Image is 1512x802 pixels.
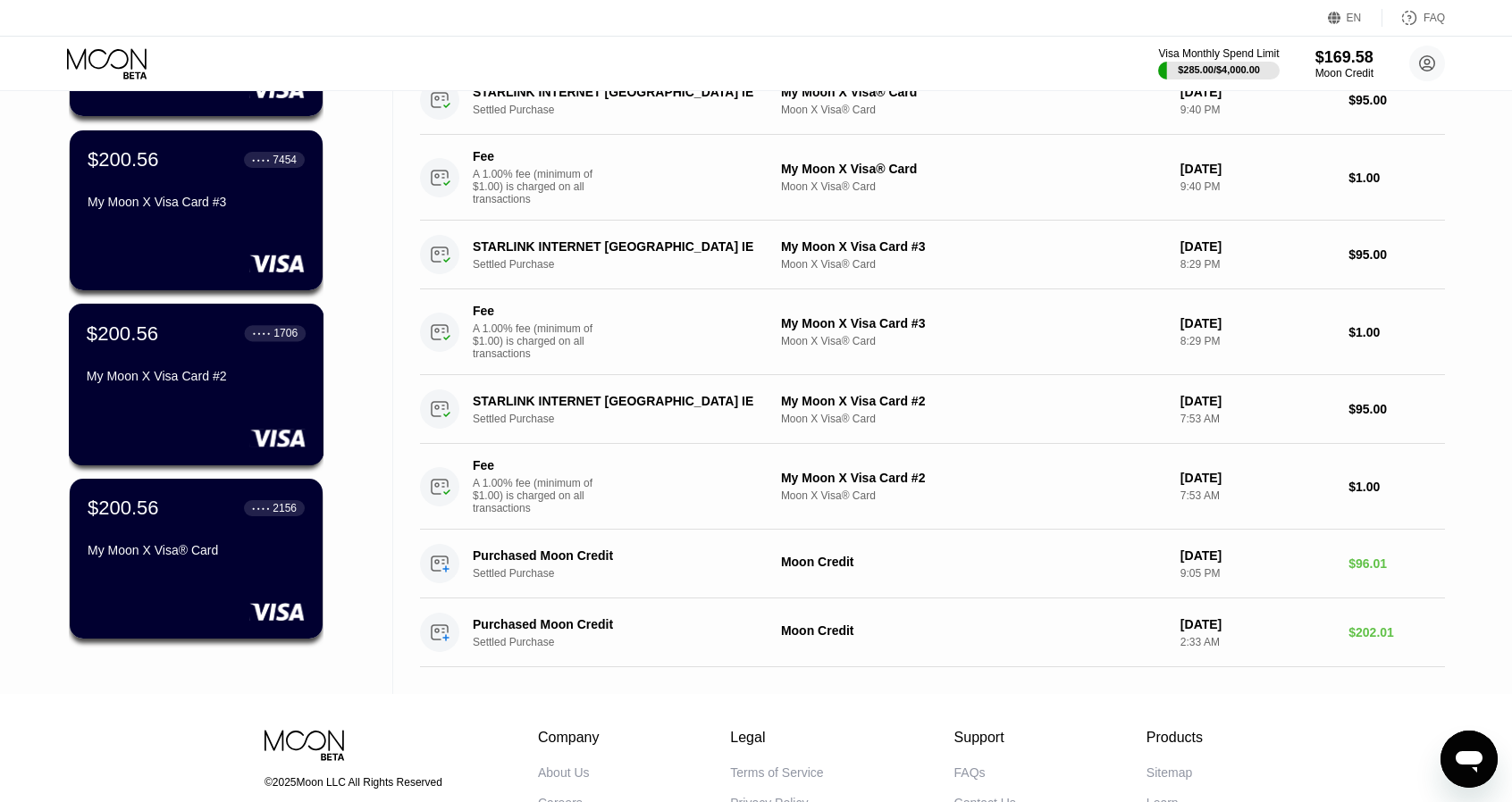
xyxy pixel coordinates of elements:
[1180,617,1334,631] div: [DATE]
[252,157,270,163] div: ● ● ● ●
[1180,567,1334,580] div: 9:05 PM
[781,104,1166,116] div: Moon X Visa® Card
[781,555,1166,569] div: Moon Credit
[473,258,785,271] div: Settled Purchase
[473,322,607,360] div: A 1.00% fee (minimum of $1.00) is charged on all transactions
[70,130,323,290] div: $200.56● ● ● ●7454My Moon X Visa Card #3
[473,477,607,514] div: A 1.00% fee (minimum of $1.00) is charged on all transactions
[781,335,1166,347] div: Moon X Visa® Card
[88,497,159,520] div: $200.56
[730,730,823,746] div: Legal
[781,180,1166,193] div: Moon X Visa® Card
[420,135,1445,221] div: FeeA 1.00% fee (minimum of $1.00) is charged on all transactionsMy Moon X Visa® CardMoon X Visa® ...
[1424,12,1445,24] div: FAQ
[473,458,598,472] div: Fee
[1348,171,1445,185] div: $1.00
[1347,12,1362,24] div: EN
[473,149,598,163] div: Fee
[1180,85,1334,99] div: [DATE]
[781,316,1166,330] div: My Moon X Visa Card #3
[87,369,306,383] div: My Moon X Visa Card #2
[730,765,823,780] div: Terms of Service
[252,505,270,511] div: ● ● ● ●
[1348,556,1445,571] div: $96.01
[87,322,158,345] div: $200.56
[1180,335,1334,347] div: 8:29 PM
[1348,325,1445,339] div: $1.00
[265,776,458,789] div: © 2025 Moon LLC All Rights Reserved
[1180,258,1334,271] div: 8:29 PM
[1315,48,1373,67] div: $169.58
[473,636,785,648] div: Settled Purchase
[538,765,590,780] div: About Us
[1441,731,1498,788] iframe: Кнопка запуска окна обмена сообщениями
[781,413,1166,425] div: Moon X Visa® Card
[473,617,763,631] div: Purchased Moon Credit
[1180,239,1334,254] div: [DATE]
[473,104,785,116] div: Settled Purchase
[781,489,1166,502] div: Moon X Visa® Card
[88,543,305,557] div: My Moon X Visa® Card
[473,567,785,580] div: Settled Purchase
[1147,730,1203,746] div: Products
[420,289,1445,375] div: FeeA 1.00% fee (minimum of $1.00) is charged on all transactionsMy Moon X Visa Card #3Moon X Visa...
[954,765,986,780] div: FAQs
[420,66,1445,135] div: STARLINK INTERNET [GEOGRAPHIC_DATA] IESettled PurchaseMy Moon X Visa® CardMoon X Visa® Card[DATE]...
[253,330,271,336] div: ● ● ● ●
[1180,104,1334,116] div: 9:40 PM
[1180,316,1334,330] div: [DATE]
[473,548,763,563] div: Purchased Moon Credit
[1348,480,1445,494] div: $1.00
[473,413,785,425] div: Settled Purchase
[1315,67,1373,79] div: Moon Credit
[420,598,1445,667] div: Purchased Moon CreditSettled PurchaseMoon Credit[DATE]2:33 AM$202.01
[1180,548,1334,563] div: [DATE]
[1348,93,1445,107] div: $95.00
[781,471,1166,485] div: My Moon X Visa Card #2
[781,394,1166,408] div: My Moon X Visa Card #2
[273,502,297,514] div: 2156
[420,530,1445,598] div: Purchased Moon CreditSettled PurchaseMoon Credit[DATE]9:05 PM$96.01
[1348,402,1445,416] div: $95.00
[781,162,1166,176] div: My Moon X Visa® Card
[781,623,1166,638] div: Moon Credit
[1180,162,1334,176] div: [DATE]
[1147,765,1192,780] div: Sitemap
[70,479,323,639] div: $200.56● ● ● ●2156My Moon X Visa® Card
[781,258,1166,271] div: Moon X Visa® Card
[1158,47,1279,60] div: Visa Monthly Spend Limit
[420,375,1445,444] div: STARLINK INTERNET [GEOGRAPHIC_DATA] IESettled PurchaseMy Moon X Visa Card #2Moon X Visa® Card[DAT...
[1348,247,1445,262] div: $95.00
[70,305,323,464] div: $200.56● ● ● ●1706My Moon X Visa Card #2
[473,168,607,205] div: A 1.00% fee (minimum of $1.00) is charged on all transactions
[420,221,1445,289] div: STARLINK INTERNET [GEOGRAPHIC_DATA] IESettled PurchaseMy Moon X Visa Card #3Moon X Visa® Card[DAT...
[420,444,1445,530] div: FeeA 1.00% fee (minimum of $1.00) is charged on all transactionsMy Moon X Visa Card #2Moon X Visa...
[1180,489,1334,502] div: 7:53 AM
[1315,48,1373,79] div: $169.58Moon Credit
[1382,9,1445,27] div: FAQ
[781,85,1166,99] div: My Moon X Visa® Card
[1348,625,1445,639] div: $202.01
[473,394,763,408] div: STARLINK INTERNET [GEOGRAPHIC_DATA] IE
[273,154,297,166] div: 7454
[538,730,600,746] div: Company
[473,304,598,318] div: Fee
[273,327,298,339] div: 1706
[1158,47,1279,79] div: Visa Monthly Spend Limit$285.00/$4,000.00
[1180,180,1334,193] div: 9:40 PM
[473,85,763,99] div: STARLINK INTERNET [GEOGRAPHIC_DATA] IE
[1180,471,1334,485] div: [DATE]
[954,730,1016,746] div: Support
[1180,636,1334,648] div: 2:33 AM
[1328,9,1382,27] div: EN
[88,195,305,209] div: My Moon X Visa Card #3
[88,148,159,171] div: $200.56
[1178,64,1260,75] div: $285.00 / $4,000.00
[1180,394,1334,408] div: [DATE]
[1180,413,1334,425] div: 7:53 AM
[473,239,763,254] div: STARLINK INTERNET [GEOGRAPHIC_DATA] IE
